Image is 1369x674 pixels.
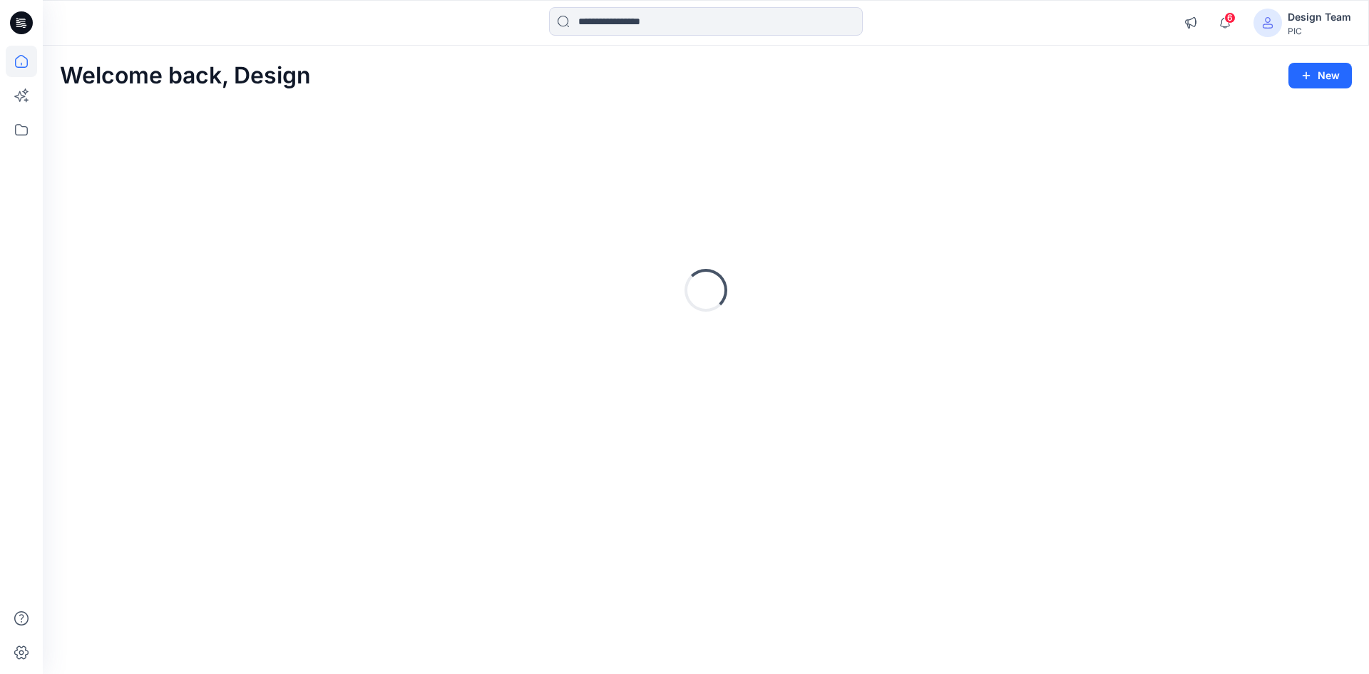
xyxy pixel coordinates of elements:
[1224,12,1236,24] span: 6
[1288,26,1351,36] div: PIC
[1288,63,1352,88] button: New
[1262,17,1273,29] svg: avatar
[1288,9,1351,26] div: Design Team
[60,63,311,89] h2: Welcome back, Design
